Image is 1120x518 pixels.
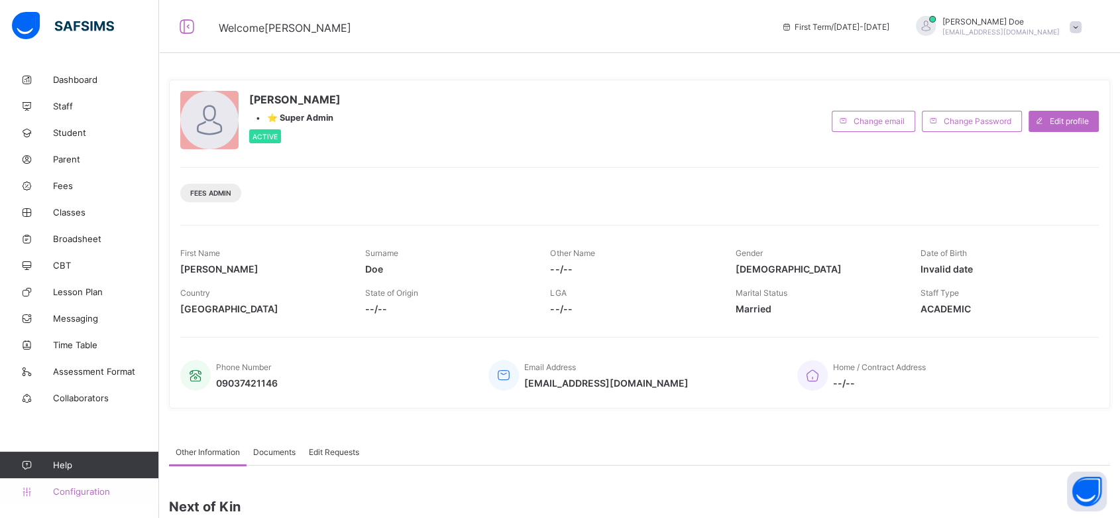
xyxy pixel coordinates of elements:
[249,113,341,123] div: •
[180,263,345,275] span: [PERSON_NAME]
[180,288,210,298] span: Country
[53,340,159,350] span: Time Table
[550,263,715,275] span: --/--
[267,113,333,123] span: ⭐ Super Admin
[53,393,159,403] span: Collaborators
[249,93,341,106] span: [PERSON_NAME]
[736,248,763,258] span: Gender
[253,447,296,457] span: Documents
[53,460,158,470] span: Help
[781,22,889,32] span: session/term information
[1067,472,1107,511] button: Open asap
[736,263,901,275] span: [DEMOGRAPHIC_DATA]
[53,260,159,271] span: CBT
[524,377,689,389] span: [EMAIL_ADDRESS][DOMAIN_NAME]
[854,116,905,126] span: Change email
[736,288,787,298] span: Marital Status
[833,377,926,389] span: --/--
[216,377,278,389] span: 09037421146
[309,447,359,457] span: Edit Requests
[53,127,159,138] span: Student
[53,313,159,324] span: Messaging
[365,248,398,258] span: Surname
[942,17,1060,27] span: [PERSON_NAME] Doe
[524,362,576,372] span: Email Address
[550,303,715,314] span: --/--
[53,154,159,164] span: Parent
[903,16,1088,38] div: JohnDoe
[944,116,1011,126] span: Change Password
[53,233,159,244] span: Broadsheet
[169,499,1110,515] span: Next of Kin
[53,207,159,218] span: Classes
[53,180,159,191] span: Fees
[1050,116,1089,126] span: Edit profile
[53,366,159,377] span: Assessment Format
[180,303,345,314] span: [GEOGRAPHIC_DATA]
[833,362,926,372] span: Home / Contract Address
[365,263,530,275] span: Doe
[216,362,271,372] span: Phone Number
[53,74,159,85] span: Dashboard
[365,303,530,314] span: --/--
[550,288,566,298] span: LGA
[921,303,1086,314] span: ACADEMIC
[53,486,158,497] span: Configuration
[176,447,240,457] span: Other Information
[12,12,114,40] img: safsims
[219,21,351,34] span: Welcome [PERSON_NAME]
[365,288,418,298] span: State of Origin
[550,248,594,258] span: Other Name
[53,101,159,111] span: Staff
[252,133,278,141] span: Active
[53,287,159,297] span: Lesson Plan
[180,248,220,258] span: First Name
[942,28,1060,36] span: [EMAIL_ADDRESS][DOMAIN_NAME]
[190,189,231,197] span: Fees Admin
[736,303,901,314] span: Married
[921,288,959,298] span: Staff Type
[921,248,967,258] span: Date of Birth
[921,263,1086,275] span: Invalid date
